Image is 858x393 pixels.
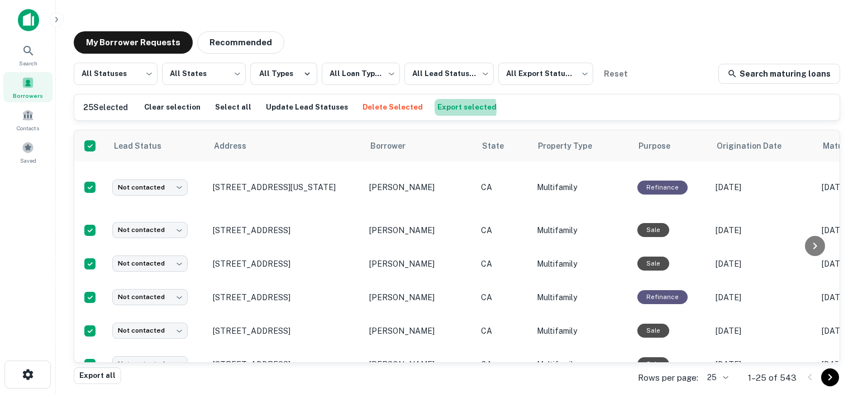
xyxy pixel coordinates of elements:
[537,224,626,236] p: Multifamily
[113,139,176,153] span: Lead Status
[83,101,128,113] h6: 25 Selected
[482,139,518,153] span: State
[112,179,188,196] div: Not contacted
[20,156,36,165] span: Saved
[716,224,811,236] p: [DATE]
[716,325,811,337] p: [DATE]
[369,291,470,304] p: [PERSON_NAME]
[369,181,470,193] p: [PERSON_NAME]
[213,292,358,302] p: [STREET_ADDRESS]
[538,139,607,153] span: Property Type
[213,182,358,192] p: [STREET_ADDRESS][US_STATE]
[19,59,37,68] span: Search
[638,139,685,153] span: Purpose
[250,63,317,85] button: All Types
[360,99,426,116] button: Delete Selected
[632,130,710,162] th: Purpose
[481,325,526,337] p: CA
[481,224,526,236] p: CA
[435,99,499,116] button: Export selected
[74,31,193,54] button: My Borrower Requests
[537,358,626,371] p: Multifamily
[197,31,284,54] button: Recommended
[213,359,358,370] p: [STREET_ADDRESS]
[370,139,420,153] span: Borrower
[821,368,839,386] button: Go to next page
[3,40,53,70] a: Search
[598,63,633,85] button: Reset
[213,259,358,269] p: [STREET_ADDRESS]
[717,139,796,153] span: Origination Date
[802,304,858,357] iframe: Chat Widget
[537,258,626,270] p: Multifamily
[213,326,358,336] p: [STREET_ADDRESS]
[637,324,669,338] div: Sale
[475,130,531,162] th: State
[369,358,470,371] p: [PERSON_NAME]
[710,130,816,162] th: Origination Date
[716,358,811,371] p: [DATE]
[716,258,811,270] p: [DATE]
[3,105,53,135] a: Contacts
[112,356,188,372] div: Not contacted
[18,9,39,31] img: capitalize-icon.png
[637,357,669,371] div: Sale
[498,59,593,88] div: All Export Statuses
[637,257,669,271] div: Sale
[112,289,188,305] div: Not contacted
[481,181,526,193] p: CA
[322,59,400,88] div: All Loan Types
[716,291,811,304] p: [DATE]
[3,137,53,167] a: Saved
[531,130,632,162] th: Property Type
[162,59,246,88] div: All States
[703,370,730,386] div: 25
[718,64,840,84] a: Search maturing loans
[369,258,470,270] p: [PERSON_NAME]
[481,291,526,304] p: CA
[637,181,688,195] div: This loan purpose was for refinancing
[207,130,364,162] th: Address
[3,72,53,102] a: Borrowers
[638,371,698,385] p: Rows per page:
[107,130,207,162] th: Lead Status
[263,99,351,116] button: Update Lead Statuses
[537,325,626,337] p: Multifamily
[112,255,188,272] div: Not contacted
[716,181,811,193] p: [DATE]
[212,99,254,116] button: Select all
[214,139,261,153] span: Address
[748,371,797,385] p: 1–25 of 543
[74,367,121,384] button: Export all
[17,124,39,132] span: Contacts
[481,258,526,270] p: CA
[537,181,626,193] p: Multifamily
[537,291,626,304] p: Multifamily
[404,59,494,88] div: All Lead Statuses
[112,222,188,238] div: Not contacted
[369,224,470,236] p: [PERSON_NAME]
[481,358,526,371] p: CA
[364,130,475,162] th: Borrower
[141,99,203,116] button: Clear selection
[74,59,158,88] div: All Statuses
[637,290,688,304] div: This loan purpose was for refinancing
[112,323,188,339] div: Not contacted
[637,223,669,237] div: Sale
[13,91,43,100] span: Borrowers
[369,325,470,337] p: [PERSON_NAME]
[213,225,358,235] p: [STREET_ADDRESS]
